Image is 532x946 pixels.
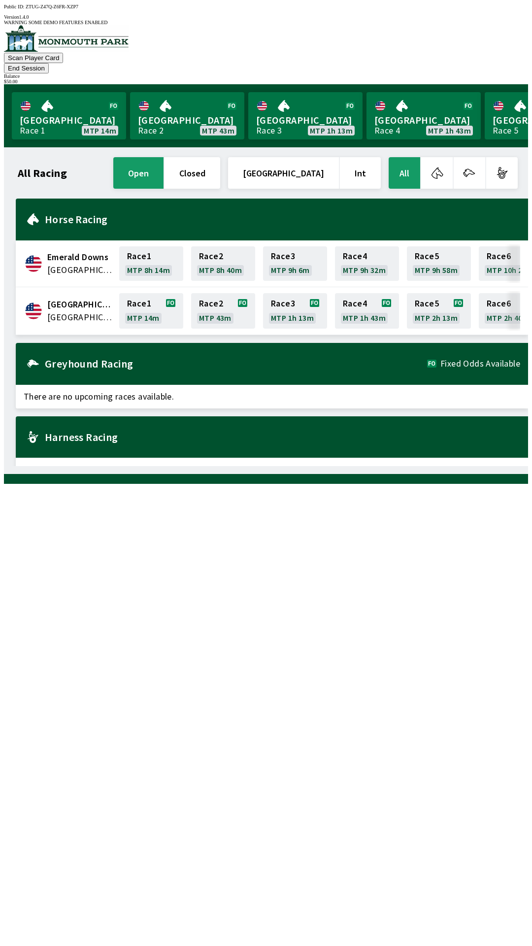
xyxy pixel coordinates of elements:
[263,246,327,281] a: Race3MTP 9h 6m
[18,169,67,177] h1: All Racing
[335,246,399,281] a: Race4MTP 9h 32m
[199,252,223,260] span: Race 2
[4,14,528,20] div: Version 1.4.0
[440,360,520,368] span: Fixed Odds Available
[4,25,129,52] img: venue logo
[191,246,255,281] a: Race2MTP 8h 40m
[256,127,282,135] div: Race 3
[47,298,113,311] span: Monmouth Park
[45,215,520,223] h2: Horse Racing
[130,92,244,139] a: [GEOGRAPHIC_DATA]Race 2MTP 43m
[84,127,116,135] span: MTP 14m
[271,266,310,274] span: MTP 9h 6m
[47,251,113,264] span: Emerald Downs
[343,300,367,307] span: Race 4
[415,300,439,307] span: Race 5
[4,53,63,63] button: Scan Player Card
[340,157,381,189] button: Int
[4,79,528,84] div: $ 50.00
[127,252,151,260] span: Race 1
[165,157,220,189] button: closed
[263,293,327,329] a: Race3MTP 1h 13m
[256,114,355,127] span: [GEOGRAPHIC_DATA]
[12,92,126,139] a: [GEOGRAPHIC_DATA]Race 1MTP 14m
[45,433,520,441] h2: Harness Racing
[47,311,113,324] span: United States
[343,314,386,322] span: MTP 1h 43m
[26,4,78,9] span: ZTUG-Z47Q-Z6FR-XZP7
[119,246,183,281] a: Race1MTP 8h 14m
[16,458,528,481] span: There are no upcoming races available.
[335,293,399,329] a: Race4MTP 1h 43m
[415,266,458,274] span: MTP 9h 58m
[374,127,400,135] div: Race 4
[47,264,113,276] span: United States
[199,266,242,274] span: MTP 8h 40m
[119,293,183,329] a: Race1MTP 14m
[415,252,439,260] span: Race 5
[343,252,367,260] span: Race 4
[271,300,295,307] span: Race 3
[271,314,314,322] span: MTP 1h 13m
[16,385,528,408] span: There are no upcoming races available.
[199,300,223,307] span: Race 2
[248,92,363,139] a: [GEOGRAPHIC_DATA]Race 3MTP 1h 13m
[20,127,45,135] div: Race 1
[374,114,473,127] span: [GEOGRAPHIC_DATA]
[199,314,232,322] span: MTP 43m
[45,360,427,368] h2: Greyhound Racing
[487,252,511,260] span: Race 6
[127,314,160,322] span: MTP 14m
[127,266,170,274] span: MTP 8h 14m
[493,127,518,135] div: Race 5
[487,314,530,322] span: MTP 2h 40m
[487,300,511,307] span: Race 6
[407,293,471,329] a: Race5MTP 2h 13m
[202,127,234,135] span: MTP 43m
[127,300,151,307] span: Race 1
[310,127,353,135] span: MTP 1h 13m
[366,92,481,139] a: [GEOGRAPHIC_DATA]Race 4MTP 1h 43m
[428,127,471,135] span: MTP 1h 43m
[4,63,49,73] button: End Session
[271,252,295,260] span: Race 3
[4,20,528,25] div: WARNING SOME DEMO FEATURES ENABLED
[138,114,236,127] span: [GEOGRAPHIC_DATA]
[407,246,471,281] a: Race5MTP 9h 58m
[4,4,528,9] div: Public ID:
[113,157,164,189] button: open
[343,266,386,274] span: MTP 9h 32m
[20,114,118,127] span: [GEOGRAPHIC_DATA]
[415,314,458,322] span: MTP 2h 13m
[389,157,420,189] button: All
[4,73,528,79] div: Balance
[138,127,164,135] div: Race 2
[191,293,255,329] a: Race2MTP 43m
[228,157,339,189] button: [GEOGRAPHIC_DATA]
